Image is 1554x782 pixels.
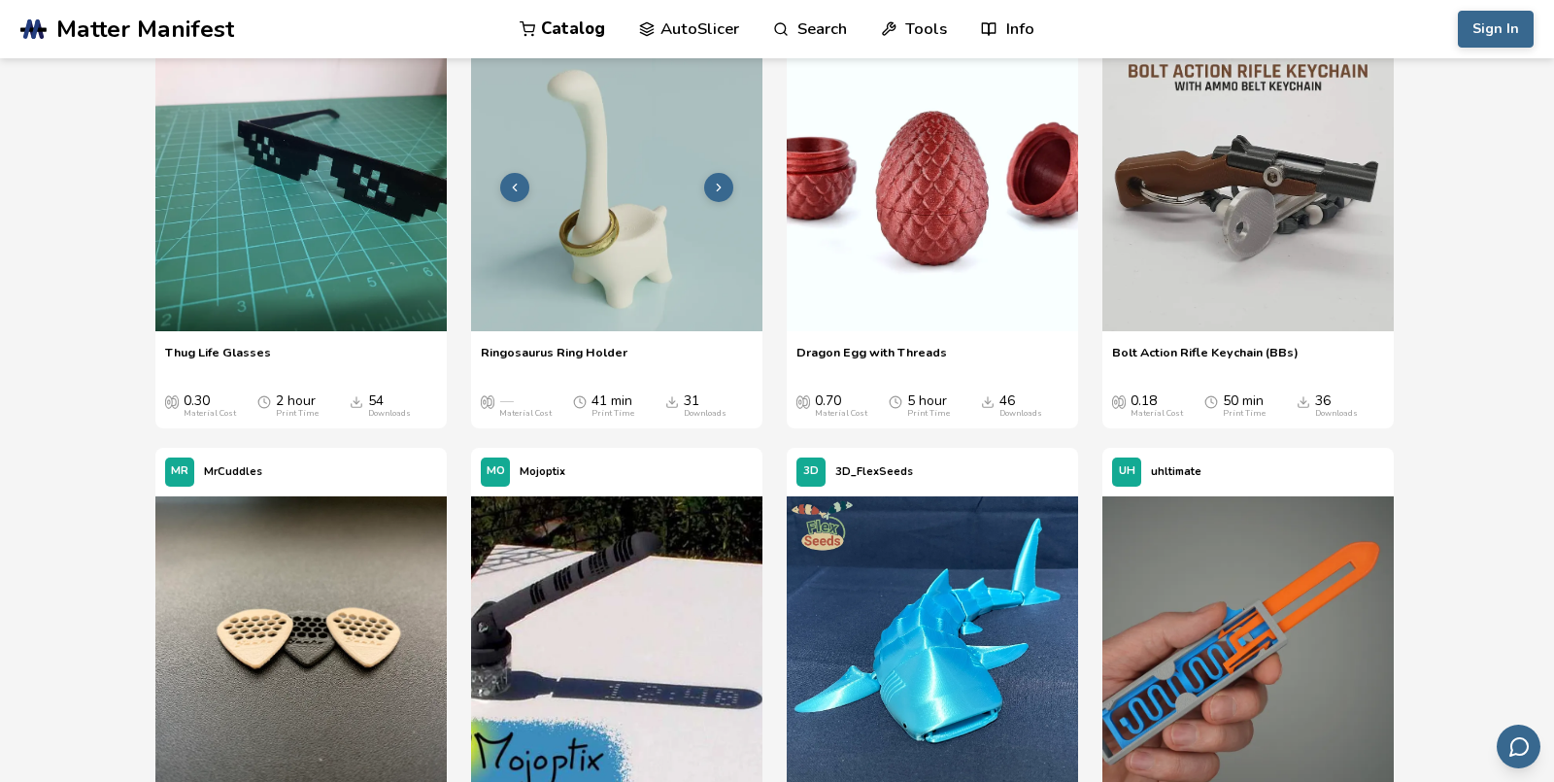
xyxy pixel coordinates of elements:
div: Print Time [591,409,634,419]
div: Downloads [368,409,411,419]
div: 31 [684,393,726,419]
div: Downloads [684,409,726,419]
div: Print Time [1223,409,1266,419]
span: UH [1119,465,1135,478]
div: Downloads [999,409,1042,419]
span: Average Cost [796,393,810,409]
p: Mojoptix [520,461,565,482]
div: 41 min [591,393,634,419]
span: Downloads [350,393,363,409]
span: Average Print Time [889,393,902,409]
span: Average Cost [481,393,494,409]
div: 50 min [1223,393,1266,419]
span: Average Print Time [257,393,271,409]
p: 3D_FlexSeeds [835,461,913,482]
p: uhltimate [1151,461,1201,482]
span: 3D [803,465,819,478]
span: Downloads [1297,393,1310,409]
span: Average Print Time [573,393,587,409]
div: 46 [999,393,1042,419]
span: Average Print Time [1204,393,1218,409]
span: — [499,393,513,409]
span: Downloads [665,393,679,409]
span: MO [487,465,505,478]
a: Ringosaurus Ring Holder [481,345,627,374]
span: MR [171,465,188,478]
a: Thug Life Glasses [165,345,271,374]
span: Matter Manifest [56,16,234,43]
a: Bolt Action Rifle Keychain (BBs) [1112,345,1299,374]
div: Material Cost [499,409,552,419]
div: 0.30 [184,393,236,419]
p: MrCuddles [204,461,262,482]
span: Average Cost [1112,393,1126,409]
a: Dragon Egg with Threads [796,345,947,374]
button: Sign In [1458,11,1534,48]
div: 2 hour [276,393,319,419]
div: 0.18 [1131,393,1183,419]
div: Material Cost [184,409,236,419]
div: 0.70 [815,393,867,419]
div: Print Time [276,409,319,419]
div: Material Cost [815,409,867,419]
div: 36 [1315,393,1358,419]
div: Print Time [907,409,950,419]
div: Material Cost [1131,409,1183,419]
div: 54 [368,393,411,419]
div: 5 hour [907,393,950,419]
div: Downloads [1315,409,1358,419]
button: Send feedback via email [1497,725,1540,768]
span: Average Cost [165,393,179,409]
span: Downloads [981,393,995,409]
